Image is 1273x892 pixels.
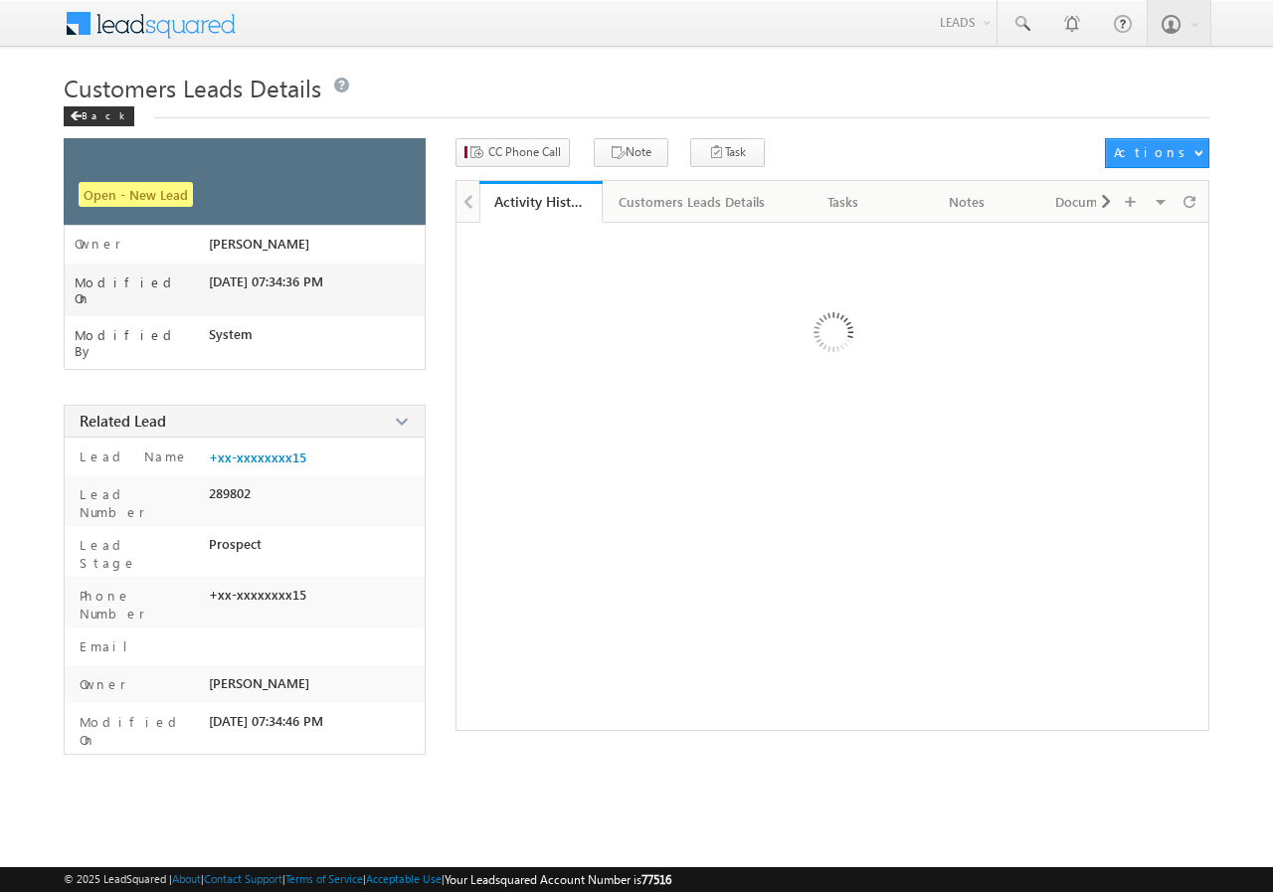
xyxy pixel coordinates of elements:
button: Task [690,138,765,167]
label: Modified On [75,274,209,306]
li: Activity History [479,181,603,221]
label: Lead Number [75,485,200,521]
span: [DATE] 07:34:36 PM [209,273,323,289]
span: Your Leadsquared Account Number is [445,872,671,887]
label: Lead Name [75,447,189,465]
a: Contact Support [204,872,282,885]
div: Tasks [799,190,888,214]
span: Customers Leads Details [64,72,321,103]
a: Acceptable Use [366,872,442,885]
a: Notes [906,181,1029,223]
span: [PERSON_NAME] [209,675,309,691]
span: [PERSON_NAME] [209,236,309,252]
img: Loading ... [729,233,935,439]
a: Tasks [783,181,906,223]
button: Actions [1105,138,1209,168]
label: Modified By [75,327,209,359]
span: CC Phone Call [488,143,561,161]
a: About [172,872,201,885]
div: Actions [1114,143,1192,161]
label: Email [75,637,143,655]
div: Activity History [494,192,588,211]
div: Back [64,106,134,126]
span: Open - New Lead [79,182,193,207]
div: Customers Leads Details [619,190,765,214]
label: Owner [75,675,126,693]
div: Notes [922,190,1011,214]
label: Modified On [75,713,200,749]
label: Lead Stage [75,536,200,572]
span: Related Lead [80,411,166,431]
a: Activity History [479,181,603,223]
a: Terms of Service [285,872,363,885]
a: Documents [1029,181,1153,223]
span: 77516 [641,872,671,887]
span: [DATE] 07:34:46 PM [209,713,323,729]
button: CC Phone Call [455,138,570,167]
label: Phone Number [75,587,200,623]
span: System [209,326,253,342]
div: Documents [1045,190,1135,214]
span: +xx-xxxxxxxx15 [209,587,306,603]
a: +xx-xxxxxxxx15 [209,449,306,465]
label: Owner [75,236,121,252]
span: 289802 [209,485,251,501]
button: Note [594,138,668,167]
a: Customers Leads Details [603,181,783,223]
span: Prospect [209,536,262,552]
span: © 2025 LeadSquared | | | | | [64,870,671,889]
